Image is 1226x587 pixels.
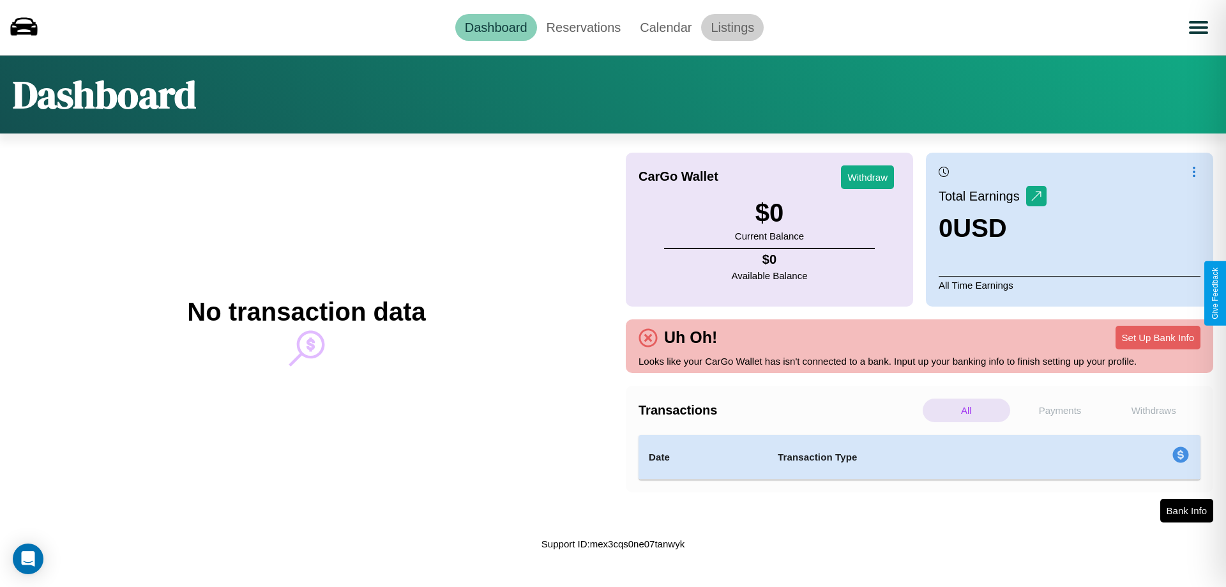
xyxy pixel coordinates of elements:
p: Looks like your CarGo Wallet has isn't connected to a bank. Input up your banking info to finish ... [639,353,1200,370]
h3: 0 USD [939,214,1047,243]
button: Bank Info [1160,499,1213,522]
h1: Dashboard [13,68,196,121]
p: All Time Earnings [939,276,1200,294]
h2: No transaction data [187,298,425,326]
button: Open menu [1181,10,1216,45]
a: Dashboard [455,14,537,41]
h4: Transactions [639,403,919,418]
button: Withdraw [841,165,894,189]
h4: Uh Oh! [658,328,723,347]
p: All [923,399,1010,422]
p: Withdraws [1110,399,1197,422]
a: Reservations [537,14,631,41]
a: Listings [701,14,764,41]
div: Open Intercom Messenger [13,544,43,574]
h4: Transaction Type [778,450,1068,465]
button: Set Up Bank Info [1116,326,1200,349]
h4: $ 0 [732,252,808,267]
p: Payments [1017,399,1104,422]
h4: CarGo Wallet [639,169,718,184]
h4: Date [649,450,757,465]
p: Support ID: mex3cqs0ne07tanwyk [541,535,685,553]
h3: $ 0 [735,199,804,227]
p: Available Balance [732,267,808,284]
p: Total Earnings [939,185,1026,208]
p: Current Balance [735,227,804,245]
div: Give Feedback [1211,268,1220,319]
a: Calendar [630,14,701,41]
table: simple table [639,435,1200,480]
